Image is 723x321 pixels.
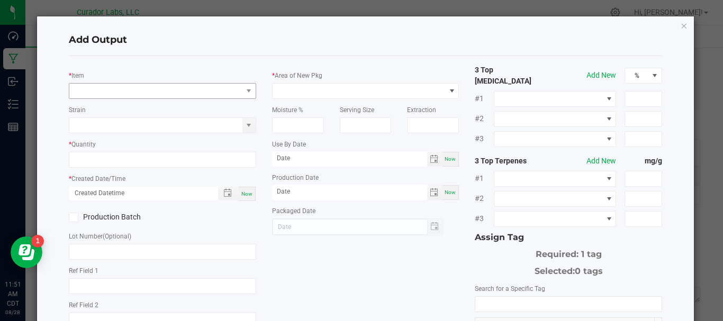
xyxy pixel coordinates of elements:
label: Ref Field 1 [69,266,98,276]
strong: 3 Top [MEDICAL_DATA] [475,65,549,87]
label: Quantity [71,140,96,149]
span: Toggle calendar [427,152,442,167]
input: Created Datetime [69,187,207,200]
span: NO DATA FOUND [494,171,617,187]
label: Extraction [407,105,436,115]
input: Date [272,185,427,198]
span: #3 [475,133,493,144]
label: Lot Number [69,232,131,241]
iframe: Resource center [11,236,42,268]
label: Created Date/Time [71,174,125,184]
div: Required: 1 tag [475,244,662,261]
label: Serving Size [340,105,374,115]
div: Assign Tag [475,231,662,244]
span: #2 [475,193,493,204]
label: Production Batch [69,212,155,223]
strong: 3 Top Terpenes [475,155,549,167]
span: #2 [475,113,493,124]
label: Strain [69,105,86,115]
label: Ref Field 2 [69,300,98,310]
button: Add New [586,155,616,167]
span: NO DATA FOUND [69,83,256,99]
label: Item [71,71,84,80]
label: Packaged Date [272,206,315,216]
div: Selected: [475,261,662,278]
span: Now [445,189,456,195]
iframe: Resource center unread badge [31,235,44,247]
span: #3 [475,213,493,224]
h4: Add Output [69,33,662,47]
span: NO DATA FOUND [494,191,617,207]
strong: mg/g [625,155,662,167]
span: NO DATA FOUND [494,211,617,227]
button: Add New [586,70,616,81]
label: Search for a Specific Tag [475,284,545,294]
input: NO DATA FOUND [475,297,662,311]
span: Toggle calendar [427,185,442,200]
span: #1 [475,173,493,184]
span: #1 [475,93,493,104]
label: Moisture % [272,105,303,115]
label: Use By Date [272,140,306,149]
span: Toggle popup [218,187,239,200]
span: 0 tags [575,266,603,276]
span: Now [445,156,456,162]
label: Area of New Pkg [275,71,322,80]
input: Date [272,152,427,165]
span: % [625,68,648,83]
span: (Optional) [103,233,131,240]
label: Production Date [272,173,319,182]
span: Now [241,191,252,197]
